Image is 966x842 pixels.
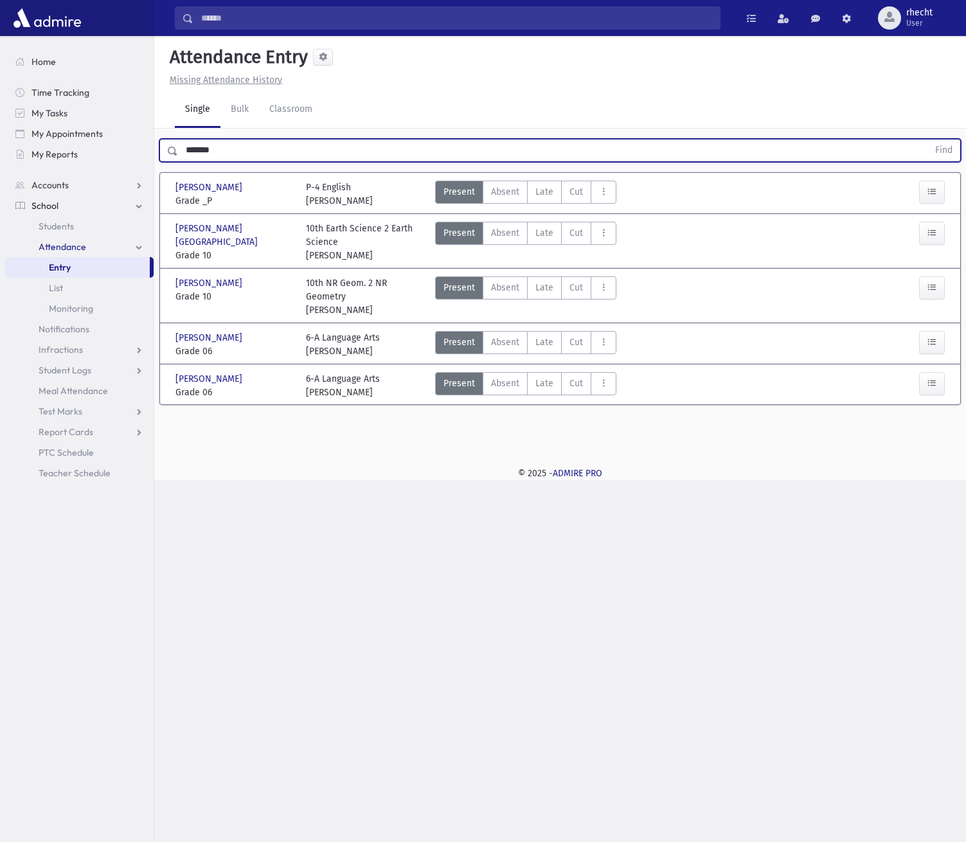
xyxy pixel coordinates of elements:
div: P-4 English [PERSON_NAME] [306,181,373,208]
div: AttTypes [435,331,616,358]
span: Present [443,281,475,294]
span: My Appointments [31,128,103,139]
span: My Reports [31,148,78,160]
a: Accounts [5,175,154,195]
a: Test Marks [5,401,154,422]
span: Attendance [39,241,86,253]
a: Missing Attendance History [165,75,282,85]
span: Monitoring [49,303,93,314]
span: Infractions [39,344,83,355]
span: Late [535,377,553,390]
span: Accounts [31,179,69,191]
a: Infractions [5,339,154,360]
span: Report Cards [39,426,93,438]
span: Students [39,220,74,232]
div: 6-A Language Arts [PERSON_NAME] [306,372,380,399]
span: Absent [491,336,519,349]
span: [PERSON_NAME][GEOGRAPHIC_DATA] [175,222,293,249]
u: Missing Attendance History [170,75,282,85]
span: [PERSON_NAME] [175,331,245,345]
span: Grade 06 [175,386,293,399]
span: Meal Attendance [39,385,108,397]
input: Search [193,6,720,30]
a: Time Tracking [5,82,154,103]
a: My Tasks [5,103,154,123]
span: Late [535,226,553,240]
a: My Appointments [5,123,154,144]
span: Absent [491,377,519,390]
span: Test Marks [39,406,82,417]
span: Cut [569,281,583,294]
span: [PERSON_NAME] [175,276,245,290]
span: Cut [569,226,583,240]
a: Attendance [5,237,154,257]
span: Grade 06 [175,345,293,358]
span: Home [31,56,56,67]
a: Students [5,216,154,237]
div: AttTypes [435,181,616,208]
a: List [5,278,154,298]
a: Home [5,51,154,72]
a: Entry [5,257,150,278]
span: Time Tracking [31,87,89,98]
span: Entry [49,262,71,273]
span: Grade 10 [175,290,293,303]
span: Absent [491,185,519,199]
img: AdmirePro [10,5,84,31]
div: 6-A Language Arts [PERSON_NAME] [306,331,380,358]
a: School [5,195,154,216]
div: AttTypes [435,372,616,399]
span: Notifications [39,323,89,335]
a: Teacher Schedule [5,463,154,483]
a: My Reports [5,144,154,165]
a: Student Logs [5,360,154,381]
span: User [906,18,933,28]
div: © 2025 - [175,467,945,480]
span: Grade _P [175,194,293,208]
span: Grade 10 [175,249,293,262]
span: Late [535,336,553,349]
a: Classroom [259,92,323,128]
span: PTC Schedule [39,447,94,458]
span: Student Logs [39,364,91,376]
a: Single [175,92,220,128]
span: Present [443,336,475,349]
span: Cut [569,336,583,349]
div: AttTypes [435,276,616,317]
span: Present [443,226,475,240]
span: Present [443,185,475,199]
a: Notifications [5,319,154,339]
a: Report Cards [5,422,154,442]
span: Absent [491,281,519,294]
div: 10th NR Geom. 2 NR Geometry [PERSON_NAME] [306,276,424,317]
span: Cut [569,185,583,199]
a: Bulk [220,92,259,128]
span: rhecht [906,8,933,18]
span: Absent [491,226,519,240]
span: Present [443,377,475,390]
h5: Attendance Entry [165,46,308,68]
span: Late [535,281,553,294]
span: List [49,282,63,294]
div: 10th Earth Science 2 Earth Science [PERSON_NAME] [306,222,424,262]
a: Meal Attendance [5,381,154,401]
a: Monitoring [5,298,154,319]
div: AttTypes [435,222,616,262]
span: Cut [569,377,583,390]
span: Teacher Schedule [39,467,111,479]
a: PTC Schedule [5,442,154,463]
span: [PERSON_NAME] [175,372,245,386]
a: ADMIRE PRO [553,468,602,479]
span: [PERSON_NAME] [175,181,245,194]
span: My Tasks [31,107,67,119]
span: Late [535,185,553,199]
span: School [31,200,58,211]
button: Find [927,139,960,161]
